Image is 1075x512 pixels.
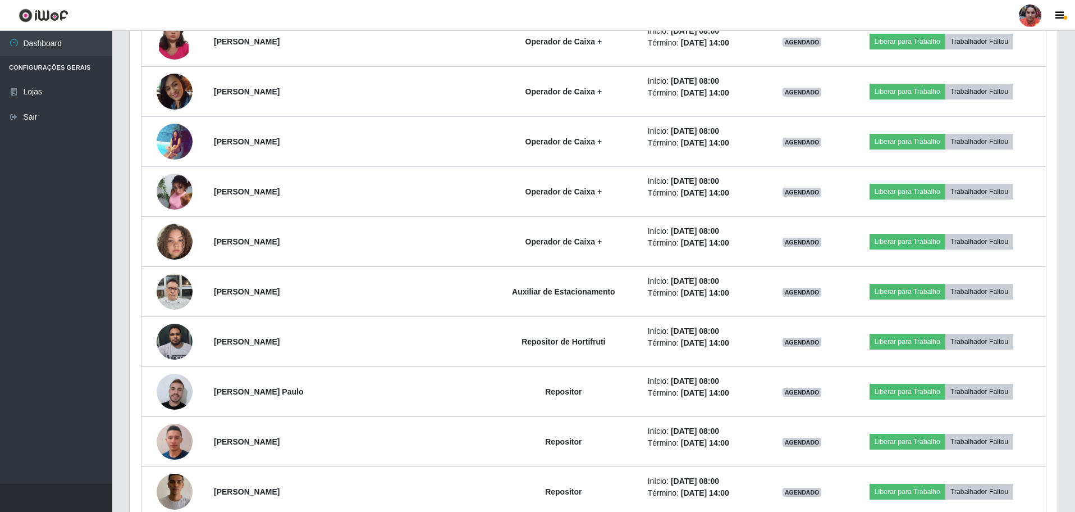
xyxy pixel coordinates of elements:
strong: Repositor [545,387,582,396]
time: [DATE] 14:00 [681,438,729,447]
button: Trabalhador Faltou [945,434,1013,450]
button: Liberar para Trabalho [870,34,945,49]
time: [DATE] 14:00 [681,288,729,297]
img: CoreUI Logo [19,8,68,22]
li: Início: [648,175,761,187]
button: Liberar para Trabalho [870,434,945,450]
li: Término: [648,237,761,249]
time: [DATE] 08:00 [671,176,719,185]
li: Início: [648,425,761,437]
li: Início: [648,275,761,287]
time: [DATE] 08:00 [671,76,719,85]
img: 1743337822537.jpeg [157,66,193,116]
time: [DATE] 14:00 [681,488,729,497]
span: AGENDADO [783,288,822,297]
li: Término: [648,187,761,199]
button: Liberar para Trabalho [870,84,945,99]
li: Término: [648,387,761,399]
time: [DATE] 14:00 [681,338,729,347]
button: Liberar para Trabalho [870,484,945,500]
li: Término: [648,287,761,299]
strong: [PERSON_NAME] [214,87,280,96]
time: [DATE] 14:00 [681,238,729,247]
strong: Auxiliar de Estacionamento [512,287,615,296]
time: [DATE] 14:00 [681,388,729,397]
li: Término: [648,87,761,99]
li: Início: [648,125,761,137]
button: Trabalhador Faltou [945,34,1013,49]
button: Trabalhador Faltou [945,134,1013,149]
strong: [PERSON_NAME] Paulo [214,387,303,396]
button: Trabalhador Faltou [945,184,1013,200]
img: 1740101299384.jpeg [157,2,193,81]
strong: [PERSON_NAME] [214,487,280,496]
li: Início: [648,75,761,87]
button: Trabalhador Faltou [945,384,1013,400]
strong: Operador de Caixa + [525,87,602,96]
li: Término: [648,137,761,149]
time: [DATE] 08:00 [671,126,719,135]
img: 1753115611135.jpeg [157,410,193,474]
time: [DATE] 08:00 [671,226,719,235]
span: AGENDADO [783,38,822,47]
button: Trabalhador Faltou [945,284,1013,300]
time: [DATE] 08:00 [671,327,719,336]
li: Término: [648,337,761,349]
button: Trabalhador Faltou [945,234,1013,250]
button: Liberar para Trabalho [870,134,945,149]
button: Trabalhador Faltou [945,334,1013,350]
span: AGENDADO [783,88,822,97]
li: Início: [648,225,761,237]
strong: [PERSON_NAME] [214,37,280,46]
strong: Repositor [545,487,582,496]
img: 1748991397943.jpeg [157,123,193,160]
li: Término: [648,37,761,49]
time: [DATE] 14:00 [681,138,729,147]
img: 1718553093069.jpeg [157,318,193,365]
time: [DATE] 08:00 [671,377,719,386]
strong: [PERSON_NAME] [214,187,280,196]
strong: Operador de Caixa + [525,187,602,196]
strong: Operador de Caixa + [525,137,602,146]
time: [DATE] 14:00 [681,88,729,97]
strong: [PERSON_NAME] [214,287,280,296]
span: AGENDADO [783,388,822,397]
time: [DATE] 08:00 [671,277,719,286]
strong: [PERSON_NAME] [214,237,280,246]
img: 1758802136118.jpeg [157,268,193,315]
span: AGENDADO [783,238,822,247]
li: Término: [648,487,761,499]
time: [DATE] 08:00 [671,427,719,436]
button: Liberar para Trabalho [870,234,945,250]
time: [DATE] 14:00 [681,38,729,47]
img: 1750773531322.jpeg [157,167,193,216]
strong: [PERSON_NAME] [214,337,280,346]
span: AGENDADO [783,438,822,447]
li: Início: [648,475,761,487]
span: AGENDADO [783,488,822,497]
strong: Repositor de Hortifruti [522,337,605,346]
strong: [PERSON_NAME] [214,437,280,446]
li: Término: [648,437,761,449]
span: AGENDADO [783,188,822,197]
button: Trabalhador Faltou [945,84,1013,99]
button: Liberar para Trabalho [870,334,945,350]
button: Liberar para Trabalho [870,384,945,400]
span: AGENDADO [783,338,822,347]
span: AGENDADO [783,138,822,147]
img: 1744226938039.jpeg [157,371,193,412]
li: Início: [648,325,761,337]
button: Liberar para Trabalho [870,284,945,300]
strong: [PERSON_NAME] [214,137,280,146]
button: Liberar para Trabalho [870,184,945,200]
li: Início: [648,375,761,387]
button: Trabalhador Faltou [945,484,1013,500]
strong: Operador de Caixa + [525,237,602,246]
time: [DATE] 08:00 [671,477,719,486]
strong: Operador de Caixa + [525,37,602,46]
strong: Repositor [545,437,582,446]
time: [DATE] 08:00 [671,26,719,35]
img: 1751065972861.jpeg [157,210,193,274]
li: Início: [648,25,761,37]
time: [DATE] 14:00 [681,188,729,197]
